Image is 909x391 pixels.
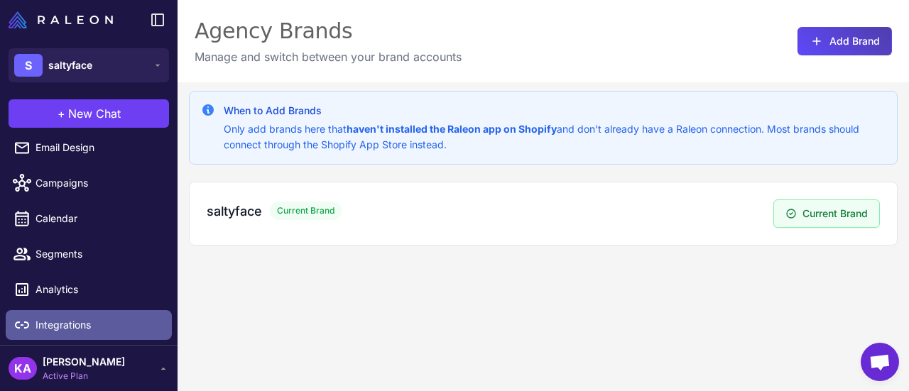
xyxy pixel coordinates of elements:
a: Calendar [6,204,172,233]
span: Current Brand [270,202,342,220]
span: Email Design [36,140,160,155]
span: + [58,105,65,122]
button: Current Brand [773,199,880,228]
span: Integrations [36,317,160,333]
a: Segments [6,239,172,269]
img: Raleon Logo [9,11,113,28]
div: S [14,54,43,77]
a: Integrations [6,310,172,340]
a: Open chat [861,343,899,381]
h3: When to Add Brands [224,103,886,119]
span: Analytics [36,282,160,297]
a: Email Design [6,133,172,163]
span: New Chat [68,105,121,122]
p: Only add brands here that and don't already have a Raleon connection. Most brands should connect ... [224,121,886,153]
div: KA [9,357,37,380]
span: [PERSON_NAME] [43,354,125,370]
span: Campaigns [36,175,160,191]
strong: haven't installed the Raleon app on Shopify [347,123,557,135]
span: Calendar [36,211,160,226]
div: Agency Brands [195,17,462,45]
span: saltyface [48,57,92,73]
button: Ssaltyface [9,48,169,82]
button: Add Brand [798,27,892,55]
button: +New Chat [9,99,169,128]
span: Active Plan [43,370,125,382]
a: Campaigns [6,168,172,198]
p: Manage and switch between your brand accounts [195,48,462,65]
h3: saltyface [207,202,261,221]
a: Analytics [6,275,172,304]
span: Segments [36,246,160,262]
